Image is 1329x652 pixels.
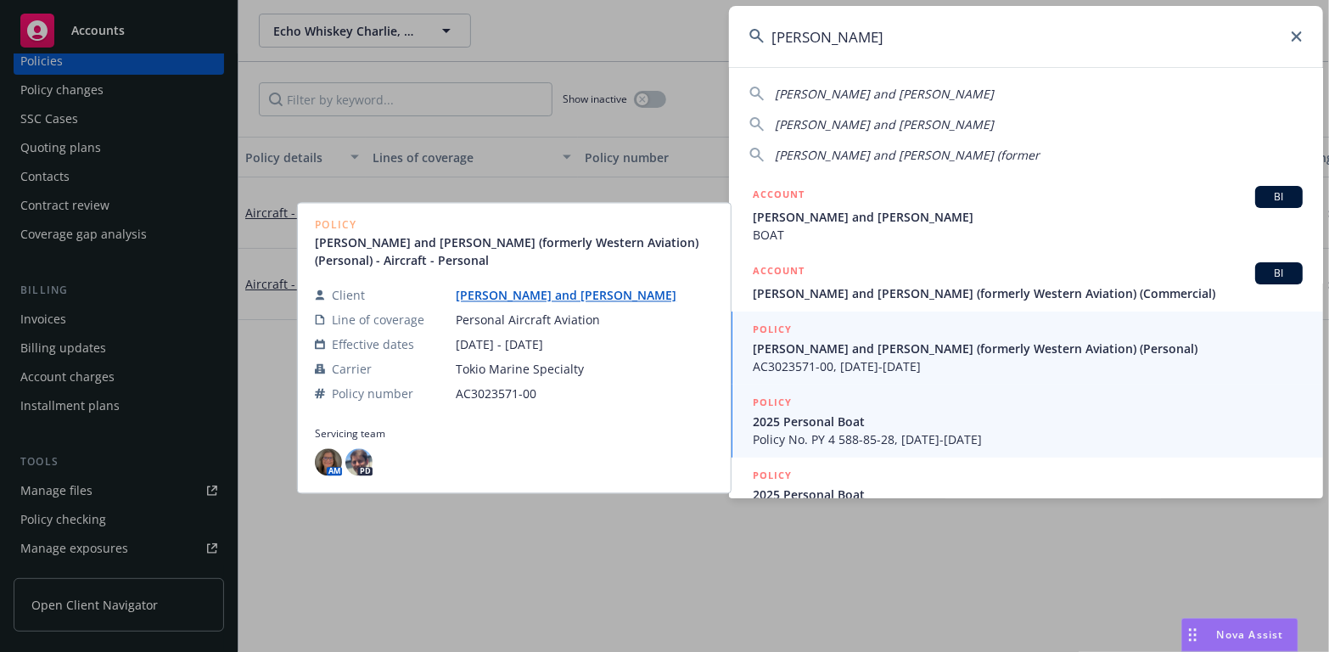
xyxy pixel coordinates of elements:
[1262,266,1296,281] span: BI
[1181,618,1298,652] button: Nova Assist
[753,186,805,206] h5: ACCOUNT
[729,312,1323,385] a: POLICY[PERSON_NAME] and [PERSON_NAME] (formerly Western Aviation) (Personal)AC3023571-00, [DATE]-...
[753,284,1303,302] span: [PERSON_NAME] and [PERSON_NAME] (formerly Western Aviation) (Commercial)
[753,413,1303,430] span: 2025 Personal Boat
[729,177,1323,253] a: ACCOUNTBI[PERSON_NAME] and [PERSON_NAME]BOAT
[1182,619,1203,651] div: Drag to move
[775,116,994,132] span: [PERSON_NAME] and [PERSON_NAME]
[753,340,1303,357] span: [PERSON_NAME] and [PERSON_NAME] (formerly Western Aviation) (Personal)
[753,486,1303,503] span: 2025 Personal Boat
[1262,189,1296,205] span: BI
[753,226,1303,244] span: BOAT
[753,394,792,411] h5: POLICY
[753,357,1303,375] span: AC3023571-00, [DATE]-[DATE]
[753,430,1303,448] span: Policy No. PY 4 588-85-28, [DATE]-[DATE]
[753,321,792,338] h5: POLICY
[729,458,1323,531] a: POLICY2025 Personal Boat
[1217,627,1284,642] span: Nova Assist
[775,147,1040,163] span: [PERSON_NAME] and [PERSON_NAME] (former
[729,385,1323,458] a: POLICY2025 Personal BoatPolicy No. PY 4 588-85-28, [DATE]-[DATE]
[753,467,792,484] h5: POLICY
[729,6,1323,67] input: Search...
[775,86,994,102] span: [PERSON_NAME] and [PERSON_NAME]
[753,262,805,283] h5: ACCOUNT
[753,208,1303,226] span: [PERSON_NAME] and [PERSON_NAME]
[729,253,1323,312] a: ACCOUNTBI[PERSON_NAME] and [PERSON_NAME] (formerly Western Aviation) (Commercial)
